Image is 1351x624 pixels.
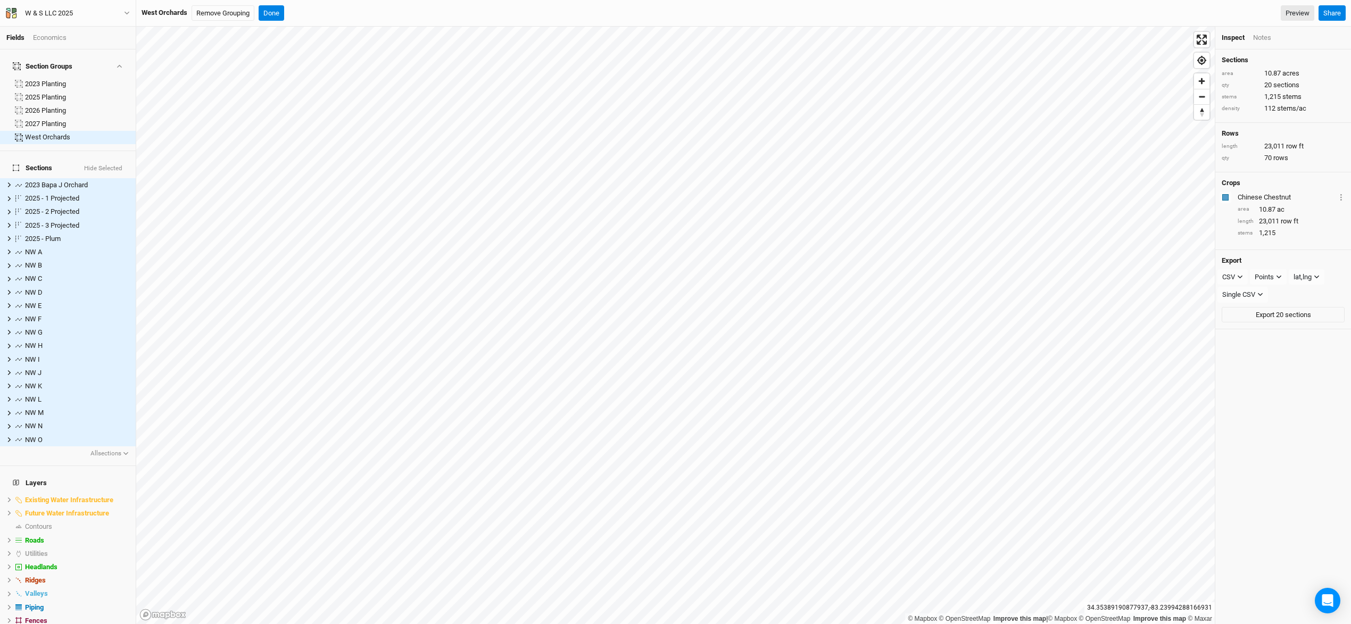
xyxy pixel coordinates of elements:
[25,328,43,336] span: NW G
[1222,80,1345,90] div: 20
[1319,5,1346,21] button: Share
[259,5,284,21] button: Done
[25,342,43,350] span: NW H
[114,63,123,70] button: Show section groups
[25,8,73,19] div: W & S LLC 2025
[25,288,129,297] div: NW D
[25,302,42,310] span: NW E
[25,603,44,611] span: Piping
[25,509,129,518] div: Future Water Infrastructure
[25,496,113,504] span: Existing Water Infrastructure
[1194,53,1209,68] button: Find my location
[25,369,42,377] span: NW J
[25,261,129,270] div: NW B
[1222,307,1345,323] button: Export 20 sections
[908,615,937,622] a: Mapbox
[90,448,130,459] button: Allsections
[25,248,129,256] div: NW A
[25,576,129,585] div: Ridges
[6,472,129,494] h4: Layers
[1253,33,1271,43] div: Notes
[25,221,129,230] div: 2025 - 3 Projected
[1238,228,1345,238] div: 1,215
[1315,588,1340,613] div: Open Intercom Messenger
[25,328,129,337] div: NW G
[1281,217,1298,226] span: row ft
[25,274,42,282] span: NW C
[5,7,130,19] button: W & S LLC 2025
[25,315,42,323] span: NW F
[25,496,129,504] div: Existing Water Infrastructure
[1194,73,1209,89] span: Zoom in
[25,509,109,517] span: Future Water Infrastructure
[25,563,129,571] div: Headlands
[1286,142,1304,151] span: row ft
[1222,104,1345,113] div: 112
[136,27,1215,624] canvas: Map
[1048,615,1077,622] a: Mapbox
[25,207,79,215] span: 2025 - 2 Projected
[1222,93,1259,101] div: stems
[25,536,129,545] div: Roads
[25,522,52,530] span: Contours
[1222,142,1345,151] div: 23,011
[1238,193,1336,202] div: Chinese Chestnut
[25,382,42,390] span: NW K
[1222,56,1345,64] h4: Sections
[142,8,187,18] div: West Orchards
[25,80,129,88] div: 2023 Planting
[33,33,67,43] div: Economics
[1079,615,1131,622] a: OpenStreetMap
[25,248,42,256] span: NW A
[25,603,129,612] div: Piping
[1238,205,1345,214] div: 10.87
[25,207,129,216] div: 2025 - 2 Projected
[25,355,40,363] span: NW I
[13,62,72,71] div: Section Groups
[1238,217,1345,226] div: 23,011
[25,550,48,558] span: Utilities
[1194,104,1209,120] button: Reset bearing to north
[1222,129,1345,138] h4: Rows
[1238,205,1254,213] div: area
[25,274,129,283] div: NW C
[25,181,129,189] div: 2023 Bapa J Orchard
[1282,92,1302,102] span: stems
[1250,269,1287,285] button: Points
[1222,272,1235,282] div: CSV
[25,536,44,544] span: Roads
[25,576,46,584] span: Ridges
[6,34,24,41] a: Fields
[1222,92,1345,102] div: 1,215
[1273,153,1288,163] span: rows
[25,382,129,390] div: NW K
[1255,272,1274,282] div: Points
[1222,69,1345,78] div: 10.87
[1238,218,1254,226] div: length
[1194,105,1209,120] span: Reset bearing to north
[25,436,43,444] span: NW O
[25,302,129,310] div: NW E
[25,120,129,128] div: 2027 Planting
[1222,105,1259,113] div: density
[25,395,42,403] span: NW L
[25,422,43,430] span: NW N
[1273,80,1299,90] span: sections
[25,342,129,350] div: NW H
[25,288,43,296] span: NW D
[25,436,129,444] div: NW O
[84,165,123,172] button: Hide Selected
[25,409,129,417] div: NW M
[25,261,42,269] span: NW B
[1217,287,1268,303] button: Single CSV
[1084,602,1215,613] div: 34.35389190877937 , -83.23994288166931
[1277,205,1284,214] span: ac
[25,106,129,115] div: 2026 Planting
[1194,32,1209,47] button: Enter fullscreen
[1282,69,1299,78] span: acres
[25,522,129,531] div: Contours
[1289,269,1324,285] button: lat,lng
[1338,191,1345,203] button: Crop Usage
